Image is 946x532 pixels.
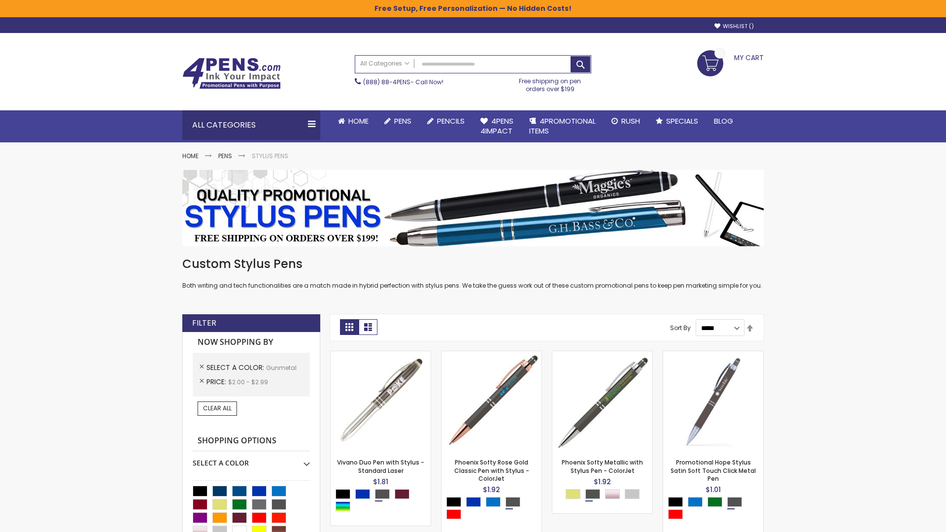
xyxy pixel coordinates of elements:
div: Black [336,489,350,499]
div: Assorted [336,501,350,511]
div: Select A Color [193,451,310,468]
a: Vivano Duo Pen with Stylus - Standard Laser-Gunmetal [331,351,431,359]
div: Gunmetal [375,489,390,499]
div: Gunmetal [506,497,520,507]
strong: Shopping Options [193,431,310,452]
a: (888) 88-4PENS [363,78,410,86]
span: Blog [714,116,733,126]
span: $1.92 [594,477,611,487]
div: Blue [355,489,370,499]
div: Dark Red [395,489,409,499]
div: Blue Light [486,497,501,507]
div: Red [446,509,461,519]
div: Black [446,497,461,507]
img: Stylus Pens [182,170,764,246]
img: Phoenix Softy Metallic with Stylus Pen - ColorJet-Gunmetal [552,351,652,451]
a: Promotional Hope Stylus Satin Soft Touch Click Metal Pen-Gunmetal [663,351,763,359]
span: $2.00 - $2.99 [228,378,268,386]
a: Specials [648,110,706,132]
span: 4PROMOTIONAL ITEMS [529,116,596,136]
div: Select A Color [336,489,431,514]
a: Promotional Hope Stylus Satin Soft Touch Click Metal Pen [671,458,756,482]
span: $1.81 [373,477,388,487]
div: Select A Color [668,497,763,522]
div: Blue [466,497,481,507]
span: Pens [394,116,411,126]
span: All Categories [360,60,409,67]
span: $1.01 [706,485,721,495]
strong: Stylus Pens [252,152,288,160]
div: Gunmetal [585,489,600,499]
h1: Custom Stylus Pens [182,256,764,272]
a: Phoenix Softy Rose Gold Classic Pen with Stylus - ColorJet-Gunmetal [441,351,541,359]
a: Wishlist [714,23,754,30]
span: Select A Color [206,363,266,372]
span: Price [206,377,228,387]
div: Rose Gold [605,489,620,499]
span: Gunmetal [266,364,297,372]
a: Blog [706,110,741,132]
div: Red [668,509,683,519]
strong: Now Shopping by [193,332,310,353]
span: 4Pens 4impact [480,116,513,136]
span: $1.92 [483,485,500,495]
a: Phoenix Softy Metallic with Stylus Pen - ColorJet [562,458,643,474]
img: Phoenix Softy Rose Gold Classic Pen with Stylus - ColorJet-Gunmetal [441,351,541,451]
a: Home [330,110,376,132]
a: Pens [218,152,232,160]
a: 4Pens4impact [473,110,521,142]
div: Select A Color [446,497,541,522]
div: Blue Light [688,497,703,507]
img: Vivano Duo Pen with Stylus - Standard Laser-Gunmetal [331,351,431,451]
a: Pens [376,110,419,132]
a: Home [182,152,199,160]
a: Phoenix Softy Metallic with Stylus Pen - ColorJet-Gunmetal [552,351,652,359]
a: Phoenix Softy Rose Gold Classic Pen with Stylus - ColorJet [454,458,529,482]
strong: Grid [340,319,359,335]
div: Gunmetal [727,497,742,507]
div: Select A Color [566,489,644,501]
img: 4Pens Custom Pens and Promotional Products [182,58,281,89]
img: Promotional Hope Stylus Satin Soft Touch Click Metal Pen-Gunmetal [663,351,763,451]
a: 4PROMOTIONALITEMS [521,110,604,142]
div: Green [708,497,722,507]
span: Pencils [437,116,465,126]
strong: Filter [192,318,216,329]
span: Rush [621,116,640,126]
label: Sort By [670,324,691,332]
div: Gold [566,489,580,499]
a: Pencils [419,110,473,132]
span: Clear All [203,404,232,412]
div: All Categories [182,110,320,140]
a: Vivano Duo Pen with Stylus - Standard Laser [337,458,424,474]
span: Specials [666,116,698,126]
div: Silver [625,489,640,499]
a: Clear All [198,401,237,415]
a: All Categories [355,56,414,72]
span: Home [348,116,369,126]
a: Rush [604,110,648,132]
div: Free shipping on pen orders over $199 [509,73,592,93]
div: Black [668,497,683,507]
span: - Call Now! [363,78,443,86]
div: Both writing and tech functionalities are a match made in hybrid perfection with stylus pens. We ... [182,256,764,290]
